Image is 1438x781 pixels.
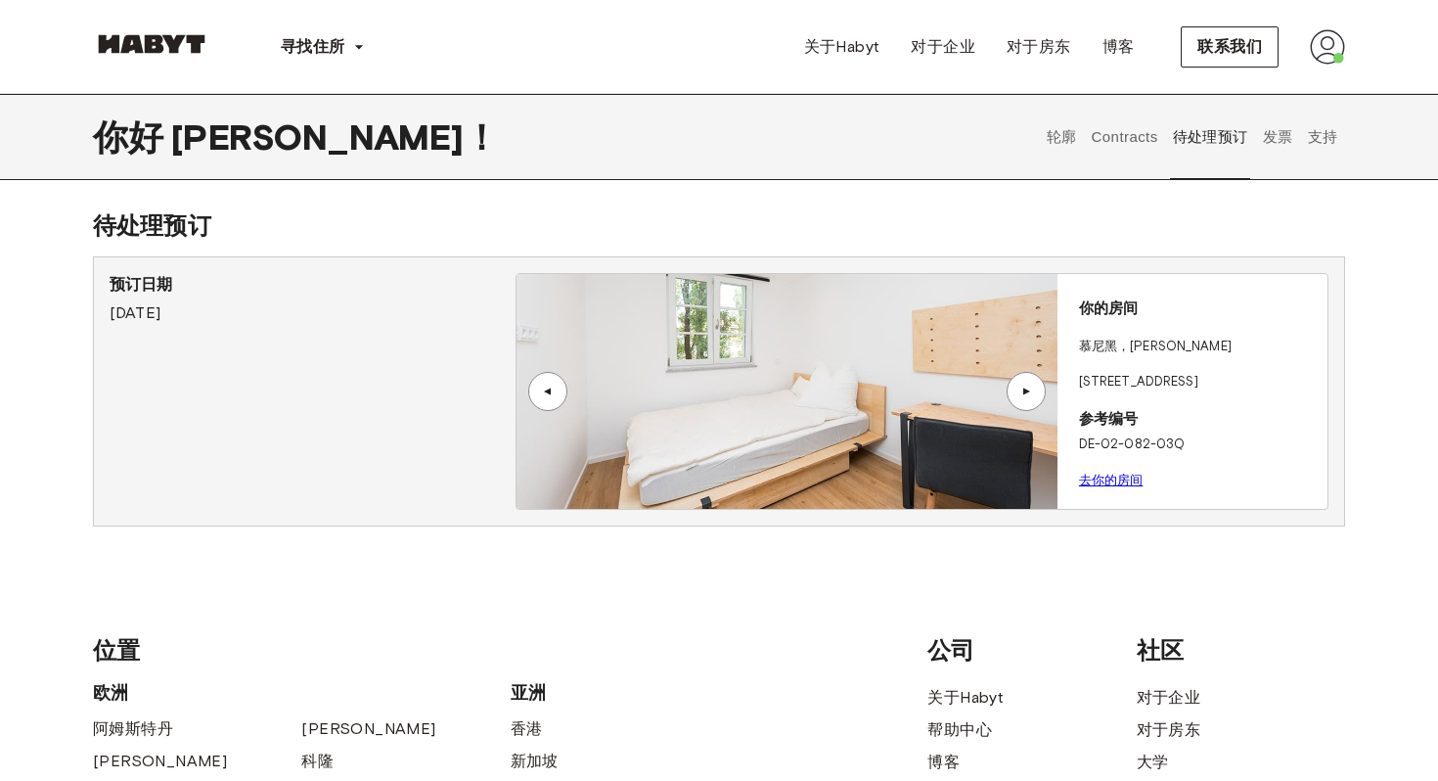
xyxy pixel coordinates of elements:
[927,688,1004,707] font: 关于Habyt
[539,386,554,397] font: ▲
[1137,686,1201,710] a: 对于企业
[1079,473,1144,487] a: 去你的房间
[511,717,543,741] a: 香港
[1263,128,1293,146] font: 发票
[1137,720,1201,739] font: 对于房东
[804,37,880,56] font: 关于Habyt
[1197,37,1262,56] font: 联系我们
[93,682,128,704] font: 欧洲
[895,27,991,67] a: 对于企业
[93,636,140,665] font: 位置
[93,750,227,773] a: [PERSON_NAME]
[93,34,210,54] img: 哈比特
[511,750,559,773] a: 新加坡
[511,752,559,770] font: 新加坡
[1137,636,1184,665] font: 社区
[1137,751,1169,774] a: 大学
[1079,339,1117,353] font: 慕尼黑
[1117,339,1232,353] font: ，[PERSON_NAME]
[93,719,173,738] font: 阿姆斯特丹
[517,274,1056,509] img: 房间图片
[927,751,960,774] a: 博客
[301,750,334,773] a: 科隆
[93,752,227,770] font: [PERSON_NAME]
[1087,27,1150,67] a: 博客
[991,27,1087,67] a: 对于房东
[265,27,381,67] button: 寻找住所
[93,211,211,240] font: 待处理预订
[110,303,160,322] font: [DATE]
[1181,26,1279,68] button: 联系我们
[93,115,163,159] font: 你好
[1137,753,1169,771] font: 大学
[1020,386,1035,397] font: ▲
[511,682,546,704] font: 亚洲
[301,752,334,770] font: 科隆
[788,27,896,67] a: 关于Habyt
[1079,436,1186,451] font: DE-02-082-03Q
[1079,299,1139,317] font: 你的房间
[911,37,975,56] font: 对于企业
[93,717,173,741] a: 阿姆斯特丹
[1137,688,1201,707] font: 对于企业
[1173,128,1248,146] font: 待处理预订
[301,717,435,741] a: [PERSON_NAME]
[927,753,960,771] font: 博客
[1079,374,1198,389] font: [STREET_ADDRESS]
[1137,718,1201,742] a: 对于房东
[927,720,992,739] font: 帮助中心
[110,275,173,294] font: 预订日期
[1047,128,1077,146] font: 轮廓
[927,686,1004,710] a: 关于Habyt
[1007,37,1071,56] font: 对于房东
[1102,37,1135,56] font: 博客
[927,718,992,742] a: 帮助中心
[464,115,499,159] font: ！
[281,37,345,56] font: 寻找住所
[1308,128,1338,146] font: 支持
[1089,94,1160,180] button: Contracts
[171,115,464,159] font: [PERSON_NAME]
[927,636,974,665] font: 公司
[1039,94,1345,180] div: 用户资料标签
[301,719,435,738] font: [PERSON_NAME]
[511,719,543,738] font: 香港
[1079,410,1139,428] font: 参考编号
[1310,29,1345,65] img: 头像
